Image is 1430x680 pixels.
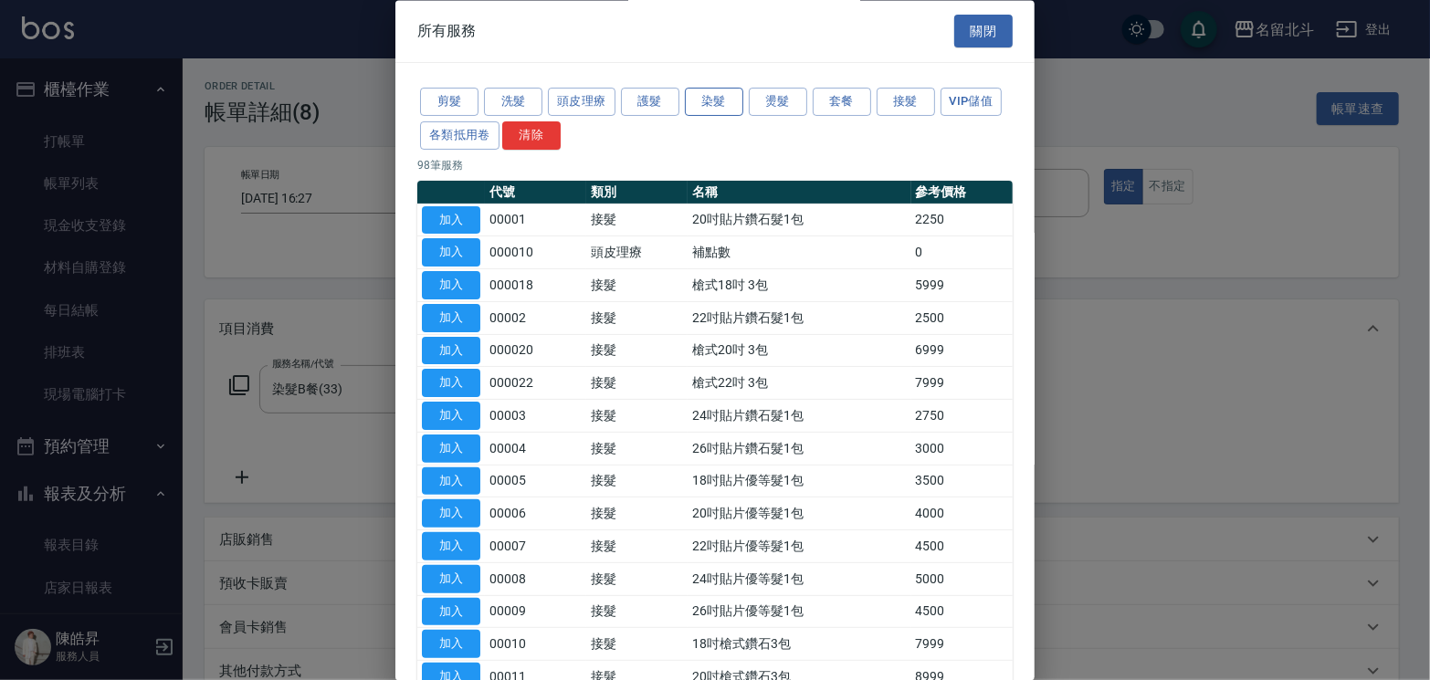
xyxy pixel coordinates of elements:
td: 接髮 [586,628,688,661]
td: 接髮 [586,563,688,596]
td: 22吋貼片鑽石髮1包 [688,302,910,335]
td: 24吋貼片鑽石髮1包 [688,400,910,433]
button: 加入 [422,434,480,463]
button: 加入 [422,598,480,626]
button: 加入 [422,403,480,431]
button: VIP儲值 [941,89,1003,117]
button: 接髮 [877,89,935,117]
td: 00006 [485,497,586,530]
td: 4500 [911,596,1013,629]
td: 26吋貼片優等髮1包 [688,596,910,629]
td: 6999 [911,335,1013,368]
td: 接髮 [586,367,688,400]
td: 00010 [485,628,586,661]
td: 接髮 [586,466,688,498]
button: 各類抵用卷 [420,121,499,150]
button: 加入 [422,533,480,561]
td: 24吋貼片優等髮1包 [688,563,910,596]
button: 套餐 [813,89,871,117]
td: 接髮 [586,269,688,302]
td: 7999 [911,628,1013,661]
td: 18吋貼片優等髮1包 [688,466,910,498]
button: 加入 [422,467,480,496]
td: 20吋貼片優等髮1包 [688,497,910,530]
td: 槍式20吋 3包 [688,335,910,368]
td: 00008 [485,563,586,596]
td: 4000 [911,497,1013,530]
td: 00002 [485,302,586,335]
button: 燙髮 [749,89,807,117]
th: 名稱 [688,181,910,204]
td: 2750 [911,400,1013,433]
td: 接髮 [586,335,688,368]
td: 20吋貼片鑽石髮1包 [688,204,910,237]
td: 接髮 [586,400,688,433]
td: 22吋貼片優等髮1包 [688,530,910,563]
button: 加入 [422,206,480,235]
td: 接髮 [586,302,688,335]
td: 000020 [485,335,586,368]
td: 2250 [911,204,1013,237]
button: 加入 [422,337,480,365]
button: 頭皮理療 [548,89,615,117]
button: 加入 [422,565,480,593]
button: 染髮 [685,89,743,117]
td: 000018 [485,269,586,302]
td: 3500 [911,466,1013,498]
td: 00003 [485,400,586,433]
button: 清除 [502,121,561,150]
button: 加入 [422,272,480,300]
th: 參考價格 [911,181,1013,204]
td: 補點數 [688,236,910,269]
p: 98 筆服務 [417,157,1013,173]
td: 4500 [911,530,1013,563]
button: 加入 [422,304,480,332]
button: 護髮 [621,89,679,117]
td: 接髮 [586,530,688,563]
button: 加入 [422,239,480,267]
button: 剪髮 [420,89,478,117]
td: 000010 [485,236,586,269]
span: 所有服務 [417,22,476,40]
td: 槍式18吋 3包 [688,269,910,302]
th: 代號 [485,181,586,204]
td: 7999 [911,367,1013,400]
td: 槍式22吋 3包 [688,367,910,400]
td: 26吋貼片鑽石髮1包 [688,433,910,466]
td: 5999 [911,269,1013,302]
td: 18吋槍式鑽石3包 [688,628,910,661]
td: 00005 [485,466,586,498]
td: 頭皮理療 [586,236,688,269]
td: 2500 [911,302,1013,335]
td: 接髮 [586,204,688,237]
td: 3000 [911,433,1013,466]
button: 加入 [422,370,480,398]
td: 接髮 [586,433,688,466]
button: 加入 [422,631,480,659]
td: 接髮 [586,596,688,629]
th: 類別 [586,181,688,204]
button: 關閉 [954,15,1013,48]
td: 0 [911,236,1013,269]
td: 5000 [911,563,1013,596]
td: 接髮 [586,497,688,530]
button: 加入 [422,500,480,528]
button: 洗髮 [484,89,542,117]
td: 00007 [485,530,586,563]
td: 00001 [485,204,586,237]
td: 00004 [485,433,586,466]
td: 00009 [485,596,586,629]
td: 000022 [485,367,586,400]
